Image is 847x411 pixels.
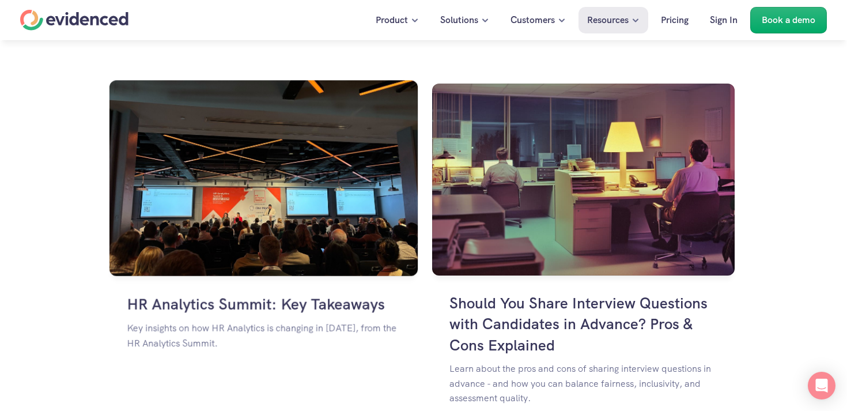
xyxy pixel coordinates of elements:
a: Book a demo [750,7,827,33]
p: Solutions [440,13,478,28]
a: Home [20,10,128,31]
p: Key insights on how HR Analytics is changing in [DATE], from the HR Analytics Summit. [127,320,400,350]
h4: HR Analytics Summit: Key Takeaways [127,293,400,315]
p: Book a demo [762,13,815,28]
p: Learn about the pros and cons of sharing interview questions in advance - and how you can balance... [449,361,717,406]
div: Open Intercom Messenger [808,372,835,399]
h4: Should You Share Interview Questions with Candidates in Advance? Pros & Cons Explained [449,293,717,356]
p: Sign In [710,13,738,28]
p: Product [376,13,408,28]
img: Retro office with pink and yellow lighting with people sitting at desks [432,84,735,276]
a: Sign In [701,7,746,33]
p: Pricing [661,13,689,28]
p: Resources [587,13,629,28]
a: Pricing [652,7,697,33]
p: Customers [511,13,555,28]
